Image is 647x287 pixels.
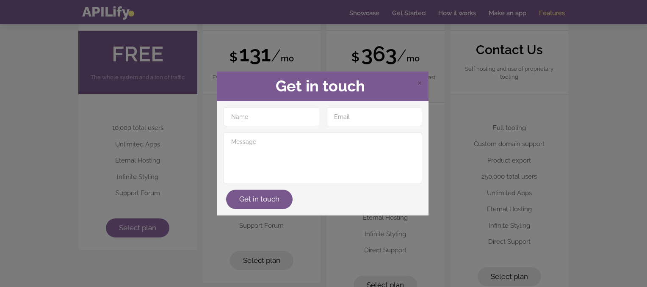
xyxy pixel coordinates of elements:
[417,77,422,88] span: Close
[223,78,422,95] h2: Get in touch
[223,108,319,126] input: Name
[226,190,293,209] button: Get in touch
[326,108,422,126] input: Email
[417,76,422,88] span: ×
